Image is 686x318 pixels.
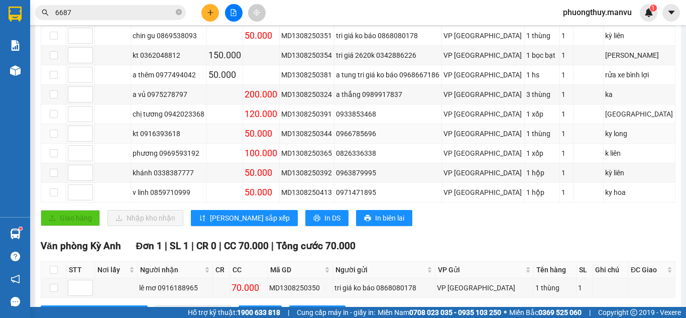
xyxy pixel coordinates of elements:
[630,309,637,316] span: copyright
[276,240,356,252] span: Tổng cước 70.000
[561,89,571,100] div: 1
[555,6,640,19] span: phuongthuy.manvu
[140,264,202,275] span: Người nhận
[133,187,205,198] div: v linh 0859710999
[593,262,628,278] th: Ghi chú
[66,262,95,278] th: STT
[297,307,375,318] span: Cung cấp máy in - giấy in:
[281,30,332,41] div: MD1308250351
[245,185,278,199] div: 50.000
[280,46,334,65] td: MD1308250354
[9,7,22,22] img: logo-vxr
[336,109,440,120] div: 0933853468
[605,148,673,159] div: k liên
[509,307,582,318] span: Miền Bắc
[11,297,20,306] span: message
[605,109,673,120] div: [GEOGRAPHIC_DATA]
[281,187,332,198] div: MD1308250413
[280,124,334,144] td: MD1308250344
[336,148,440,159] div: 0826336338
[281,148,332,159] div: MD1308250365
[268,278,333,298] td: MD1308250350
[245,146,278,160] div: 100.000
[378,307,501,318] span: Miền Nam
[133,128,205,139] div: kt 0916393618
[561,30,571,41] div: 1
[176,8,182,18] span: close-circle
[335,264,425,275] span: Người gửi
[336,128,440,139] div: 0966785696
[336,69,440,80] div: a tung tri giá ko báo 0968667186
[442,183,524,202] td: VP Mỹ Đình
[133,148,205,159] div: phương 0969593192
[538,308,582,316] strong: 0369 525 060
[133,69,205,80] div: a thêm 0977494042
[237,308,280,316] strong: 1900 633 818
[270,264,322,275] span: Mã GD
[336,187,440,198] div: 0971471895
[578,282,591,293] div: 1
[442,65,524,85] td: VP Mỹ Đình
[136,240,163,252] span: Đơn 1
[438,264,523,275] span: VP Gửi
[230,262,268,278] th: CC
[662,4,680,22] button: caret-down
[280,183,334,202] td: MD1308250413
[280,163,334,183] td: MD1308250392
[334,282,433,293] div: tri giá ko báo 0868080178
[443,148,522,159] div: VP [GEOGRAPHIC_DATA]
[526,109,558,120] div: 1 xốp
[213,262,231,278] th: CR
[605,167,673,178] div: kỳ liên
[561,69,571,80] div: 1
[561,167,571,178] div: 1
[336,50,440,61] div: tri giá 2620k 0342886226
[561,187,571,198] div: 1
[245,87,278,101] div: 200.000
[504,310,507,314] span: ⚪️
[280,144,334,163] td: MD1308250365
[97,264,127,275] span: Nơi lấy
[280,65,334,85] td: MD1308250381
[225,4,243,22] button: file-add
[442,85,524,104] td: VP Mỹ Đình
[165,240,167,252] span: |
[526,89,558,100] div: 3 thùng
[269,282,331,293] div: MD1308250350
[336,167,440,178] div: 0963879995
[133,50,205,61] div: kt 0362048812
[230,9,237,16] span: file-add
[133,167,205,178] div: khánh 0338387777
[201,4,219,22] button: plus
[10,229,21,239] img: warehouse-icon
[442,26,524,46] td: VP Mỹ Đình
[280,26,334,46] td: MD1308250351
[605,187,673,198] div: ky hoa
[245,107,278,121] div: 120.000
[443,167,522,178] div: VP [GEOGRAPHIC_DATA]
[19,227,22,230] sup: 1
[176,9,182,15] span: close-circle
[443,69,522,80] div: VP [GEOGRAPHIC_DATA]
[196,240,216,252] span: CR 0
[281,50,332,61] div: MD1308250354
[55,7,174,18] input: Tìm tên, số ĐT hoặc mã đơn
[437,282,532,293] div: VP [GEOGRAPHIC_DATA]
[605,69,673,80] div: rửa xe bình lợi
[561,50,571,61] div: 1
[219,240,221,252] span: |
[605,128,673,139] div: ky long
[443,50,522,61] div: VP [GEOGRAPHIC_DATA]
[271,240,274,252] span: |
[443,128,522,139] div: VP [GEOGRAPHIC_DATA]
[210,213,290,224] span: [PERSON_NAME] sắp xếp
[526,167,558,178] div: 1 hộp
[191,210,298,226] button: sort-ascending[PERSON_NAME] sắp xếp
[253,9,260,16] span: aim
[133,89,205,100] div: a vủ 0975278797
[245,127,278,141] div: 50.000
[248,4,266,22] button: aim
[651,5,655,12] span: 1
[667,8,676,17] span: caret-down
[535,282,574,293] div: 1 thùng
